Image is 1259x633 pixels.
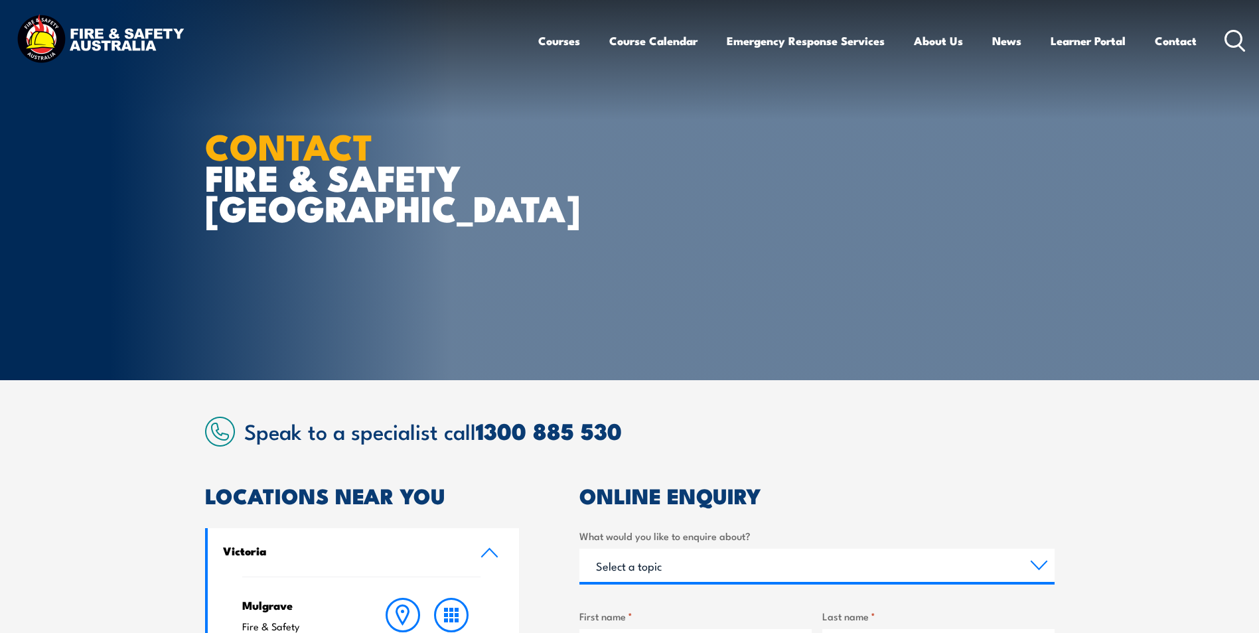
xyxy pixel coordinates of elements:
[205,486,520,504] h2: LOCATIONS NEAR YOU
[822,608,1055,624] label: Last name
[727,23,885,58] a: Emergency Response Services
[242,598,353,612] h4: Mulgrave
[1051,23,1126,58] a: Learner Portal
[579,608,812,624] label: First name
[205,117,373,173] strong: CONTACT
[992,23,1021,58] a: News
[476,413,622,448] a: 1300 885 530
[205,130,533,223] h1: FIRE & SAFETY [GEOGRAPHIC_DATA]
[538,23,580,58] a: Courses
[208,528,520,577] a: Victoria
[579,528,1055,543] label: What would you like to enquire about?
[579,486,1055,504] h2: ONLINE ENQUIRY
[914,23,963,58] a: About Us
[1155,23,1197,58] a: Contact
[609,23,698,58] a: Course Calendar
[244,419,1055,443] h2: Speak to a specialist call
[223,543,461,558] h4: Victoria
